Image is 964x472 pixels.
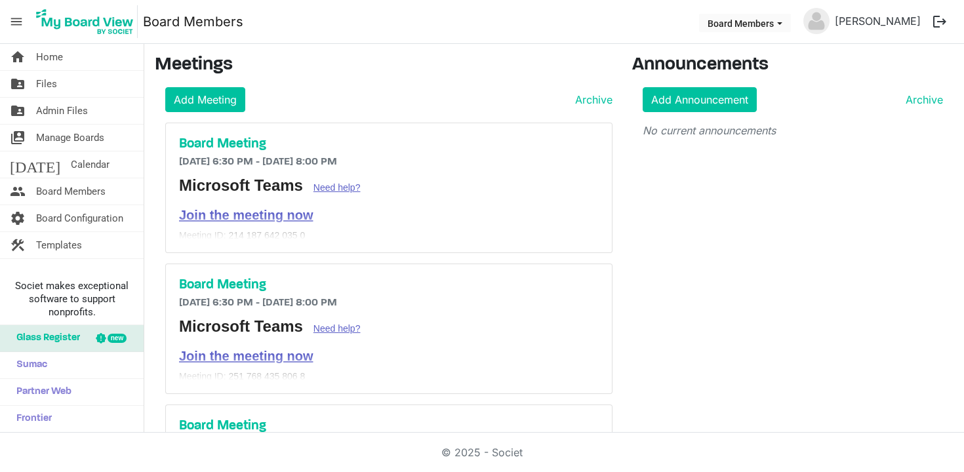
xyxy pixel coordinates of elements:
[10,379,71,405] span: Partner Web
[10,352,47,378] span: Sumac
[228,371,305,382] span: 251 768 435 806 8
[108,334,127,343] div: new
[179,176,303,194] span: Microsoft Teams
[155,54,613,77] h3: Meetings
[36,44,63,70] span: Home
[10,151,60,178] span: [DATE]
[803,8,830,34] img: no-profile-picture.svg
[36,125,104,151] span: Manage Boards
[10,98,26,124] span: folder_shared
[900,92,943,108] a: Archive
[643,87,757,112] a: Add Announcement
[926,8,954,35] button: logout
[570,92,613,108] a: Archive
[179,371,228,382] span: Meeting ID:
[632,54,954,77] h3: Announcements
[10,232,26,258] span: construction
[10,125,26,151] span: switch_account
[10,325,80,351] span: Glass Register
[4,9,29,34] span: menu
[179,297,599,309] h6: [DATE] 6:30 PM - [DATE] 8:00 PM
[6,279,138,319] span: Societ makes exceptional software to support nonprofits.
[179,349,313,363] a: Join the meeting now
[830,8,926,34] a: [PERSON_NAME]
[36,232,82,258] span: Templates
[643,123,943,138] p: No current announcements
[179,136,599,152] a: Board Meeting
[10,178,26,205] span: people
[32,5,138,38] img: My Board View Logo
[165,87,245,112] a: Add Meeting
[10,71,26,97] span: folder_shared
[32,5,143,38] a: My Board View Logo
[313,182,361,193] a: Need help?
[179,208,313,222] a: Join the meeting now
[179,418,599,434] a: Board Meeting
[10,205,26,231] span: settings
[179,277,599,293] a: Board Meeting
[179,317,303,335] span: Microsoft Teams
[36,71,57,97] span: Files
[441,446,523,459] a: © 2025 - Societ
[143,9,243,35] a: Board Members
[313,323,361,334] a: Need help?
[36,205,123,231] span: Board Configuration
[71,151,110,178] span: Calendar
[36,98,88,124] span: Admin Files
[228,230,305,241] span: 214 187 642 035 0
[699,14,791,32] button: Board Members dropdownbutton
[179,156,599,168] h6: [DATE] 6:30 PM - [DATE] 8:00 PM
[179,230,228,241] span: Meeting ID:
[36,178,106,205] span: Board Members
[10,44,26,70] span: home
[10,406,52,432] span: Frontier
